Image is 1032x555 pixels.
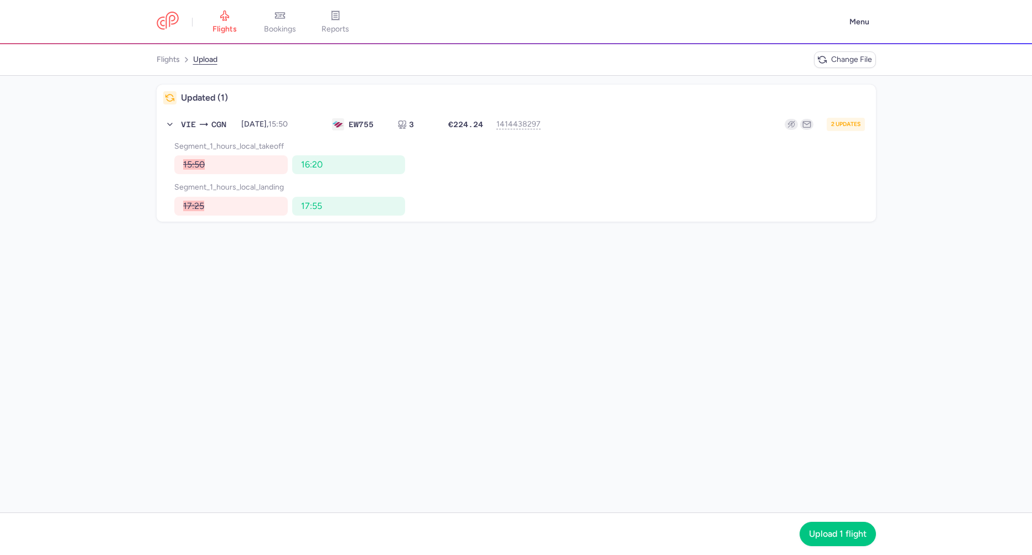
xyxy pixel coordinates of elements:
[157,111,876,138] button: VIECGN[DATE],15:50EW7553€224.2414144382972updates
[212,24,237,34] span: flights
[264,24,296,34] span: bookings
[836,120,860,129] span: updates
[181,92,869,103] h4: Updated (1)
[496,120,535,129] button: 1414438297
[157,12,179,32] a: CitizenPlane red outlined logo
[174,142,876,151] p: segment_1_hours_local_takeoff
[183,201,204,211] span: 17:25
[183,159,205,170] span: 15:50
[843,12,876,33] button: Menu
[211,118,226,130] span: CGN
[398,120,426,129] div: 3
[193,51,217,69] a: upload
[174,183,876,192] p: segment_1_hours_local_landing
[197,10,252,34] a: flights
[308,10,363,34] a: reports
[814,51,876,68] button: Change file
[181,118,196,130] span: VIE
[300,159,322,170] span: 16:20
[321,24,349,34] span: reports
[831,55,872,64] span: Change file
[268,119,288,129] time: 15:50
[800,522,876,546] button: Upload 1 flight
[831,120,834,129] span: 2
[300,201,321,211] span: 17:55
[241,120,319,129] div: [DATE],
[349,120,374,129] div: 755
[332,118,344,130] figure: EW airline logo
[252,10,308,34] a: bookings
[809,529,867,539] span: Upload 1 flight
[349,120,359,129] span: EW
[157,51,180,69] a: flights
